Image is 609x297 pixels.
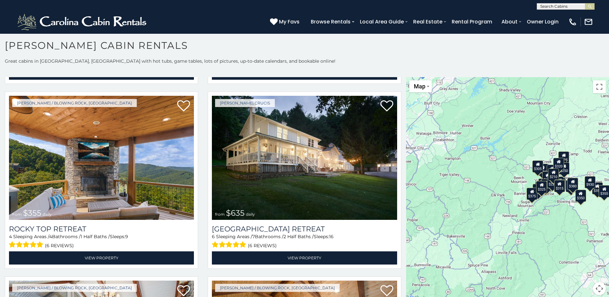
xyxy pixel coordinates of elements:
[554,180,565,192] div: $315
[548,168,559,181] div: $210
[547,176,558,188] div: $225
[23,208,41,218] span: $355
[12,284,137,292] a: [PERSON_NAME] / Blowing Rock, [GEOGRAPHIC_DATA]
[593,282,606,295] button: Map camera controls
[526,188,537,200] div: $375
[558,151,569,164] div: $525
[9,251,194,265] a: View Property
[9,234,12,239] span: 4
[9,233,194,250] div: Sleeping Areas / Bathrooms / Sleeps:
[554,176,565,189] div: $395
[553,158,564,170] div: $320
[568,17,577,26] img: phone-regular-white.png
[585,176,596,188] div: $930
[212,233,397,250] div: Sleeping Areas / Bathrooms / Sleeps:
[45,241,74,250] span: (6 reviews)
[592,182,603,194] div: $355
[448,16,495,27] a: Rental Program
[380,100,393,113] a: Add to favorites
[9,96,194,220] a: Rocky Top Retreat from $355 daily
[215,212,225,217] span: from
[212,96,397,220] a: Valley Farmhouse Retreat from $635 daily
[410,16,446,27] a: Real Estate
[252,234,255,239] span: 7
[308,16,354,27] a: Browse Rentals
[554,179,565,192] div: $480
[357,16,407,27] a: Local Area Guide
[498,16,521,27] a: About
[524,16,562,27] a: Owner Login
[212,234,215,239] span: 6
[212,96,397,220] img: Valley Farmhouse Retreat
[12,212,22,217] span: from
[270,18,301,26] a: My Favs
[547,165,558,177] div: $565
[414,83,425,90] span: Map
[567,178,578,190] div: $380
[215,284,340,292] a: [PERSON_NAME] / Blowing Rock, [GEOGRAPHIC_DATA]
[559,162,570,175] div: $250
[9,225,194,233] a: Rocky Top Retreat
[279,18,300,26] span: My Favs
[215,99,275,107] a: [PERSON_NAME] Crucis
[542,171,553,184] div: $410
[283,234,314,239] span: 2 Half Baths /
[575,190,586,202] div: $350
[81,234,110,239] span: 1 Half Baths /
[246,212,255,217] span: daily
[541,179,552,191] div: $395
[212,251,397,265] a: View Property
[16,12,149,32] img: White-1-2.png
[43,212,52,217] span: daily
[409,80,432,92] button: Change map style
[212,225,397,233] h3: Valley Farmhouse Retreat
[212,225,397,233] a: [GEOGRAPHIC_DATA] Retreat
[177,100,190,113] a: Add to favorites
[584,17,593,26] img: mail-regular-white.png
[9,96,194,220] img: Rocky Top Retreat
[593,80,606,93] button: Toggle fullscreen view
[329,234,334,239] span: 16
[226,208,245,218] span: $635
[566,180,577,192] div: $695
[125,234,128,239] span: 9
[12,99,137,107] a: [PERSON_NAME] / Blowing Rock, [GEOGRAPHIC_DATA]
[248,241,277,250] span: (6 reviews)
[49,234,52,239] span: 4
[532,160,543,173] div: $305
[536,181,547,193] div: $325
